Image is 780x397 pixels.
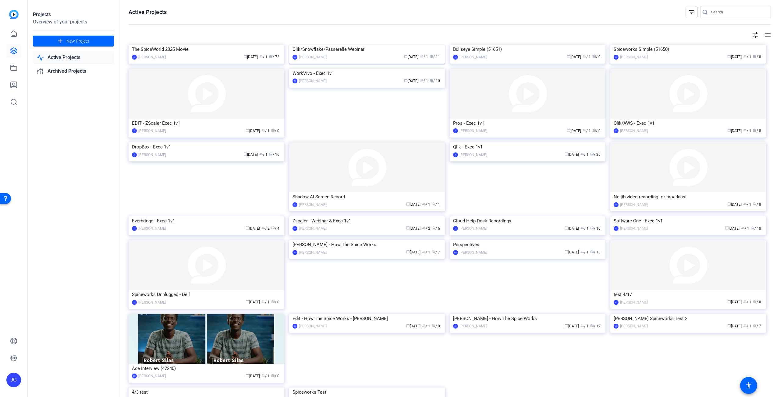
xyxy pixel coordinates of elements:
[580,324,584,327] span: group
[271,374,279,378] span: / 0
[743,55,751,59] span: / 1
[246,374,249,377] span: calendar_today
[583,54,586,58] span: group
[132,290,281,299] div: Spiceworks Unplugged - Dell
[459,152,487,158] div: [PERSON_NAME]
[745,382,752,389] mat-icon: accessibility
[132,142,281,151] div: DropBox - Exec 1v1
[727,300,742,304] span: [DATE]
[430,55,440,59] span: / 11
[459,54,487,60] div: [PERSON_NAME]
[292,45,441,54] div: Qlik/Snowflake/Passerelle Webinar
[404,55,418,59] span: [DATE]
[432,226,440,231] span: / 6
[246,300,260,304] span: [DATE]
[261,128,265,132] span: group
[565,226,568,230] span: calendar_today
[138,54,166,60] div: [PERSON_NAME]
[246,226,249,230] span: calendar_today
[459,225,487,232] div: [PERSON_NAME]
[614,202,619,207] div: MV
[246,374,260,378] span: [DATE]
[271,129,279,133] span: / 0
[727,129,742,133] span: [DATE]
[592,128,596,132] span: radio
[422,226,426,230] span: group
[432,226,435,230] span: radio
[292,314,441,323] div: Edit - How The Spice Works - [PERSON_NAME]
[590,250,601,254] span: / 13
[727,202,731,206] span: calendar_today
[583,55,591,59] span: / 1
[614,192,763,201] div: Neijib video recording for broadcast
[404,78,408,82] span: calendar_today
[565,324,568,327] span: calendar_today
[422,250,426,253] span: group
[432,202,440,207] span: / 1
[727,324,742,328] span: [DATE]
[292,78,297,83] div: JG
[269,54,273,58] span: radio
[132,364,281,373] div: Ace Interview (47240)
[299,78,327,84] div: [PERSON_NAME]
[432,324,435,327] span: radio
[132,300,137,305] div: JG
[246,128,249,132] span: calendar_today
[292,202,297,207] div: JG
[753,324,757,327] span: radio
[292,250,297,255] div: JG
[453,142,602,151] div: Qlik - Exec 1v1
[580,226,584,230] span: group
[753,55,761,59] span: / 0
[292,55,297,60] div: JG
[580,250,589,254] span: / 1
[269,152,279,157] span: / 16
[583,129,591,133] span: / 1
[459,249,487,256] div: [PERSON_NAME]
[453,128,458,133] div: JG
[299,249,327,256] div: [PERSON_NAME]
[422,250,430,254] span: / 1
[422,324,426,327] span: group
[583,128,586,132] span: group
[422,324,430,328] span: / 1
[590,152,601,157] span: / 26
[261,374,265,377] span: group
[422,202,426,206] span: group
[453,324,458,329] div: JG
[453,119,602,128] div: Pros - Exec 1v1
[751,226,761,231] span: / 10
[243,152,258,157] span: [DATE]
[56,37,64,45] mat-icon: add
[743,300,751,304] span: / 1
[299,202,327,208] div: [PERSON_NAME]
[6,373,21,387] div: JG
[132,128,137,133] div: JG
[292,192,441,201] div: Shadow AI Screen Record
[725,226,739,231] span: [DATE]
[590,226,601,231] span: / 10
[743,324,747,327] span: group
[9,10,19,19] img: blue-gradient.svg
[743,300,747,303] span: group
[614,324,619,329] div: JG
[271,374,275,377] span: radio
[753,300,757,303] span: radio
[271,300,275,303] span: radio
[567,55,581,59] span: [DATE]
[138,128,166,134] div: [PERSON_NAME]
[430,79,440,83] span: / 10
[246,129,260,133] span: [DATE]
[246,226,260,231] span: [DATE]
[453,55,458,60] div: JG
[743,324,751,328] span: / 1
[292,226,297,231] div: JG
[132,152,137,157] div: JG
[292,216,441,225] div: Zscaler - Webinar & Exec 1v1
[420,54,424,58] span: group
[590,324,594,327] span: radio
[422,226,430,231] span: / 2
[132,388,281,397] div: 4/3 test
[404,54,408,58] span: calendar_today
[243,54,247,58] span: calendar_today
